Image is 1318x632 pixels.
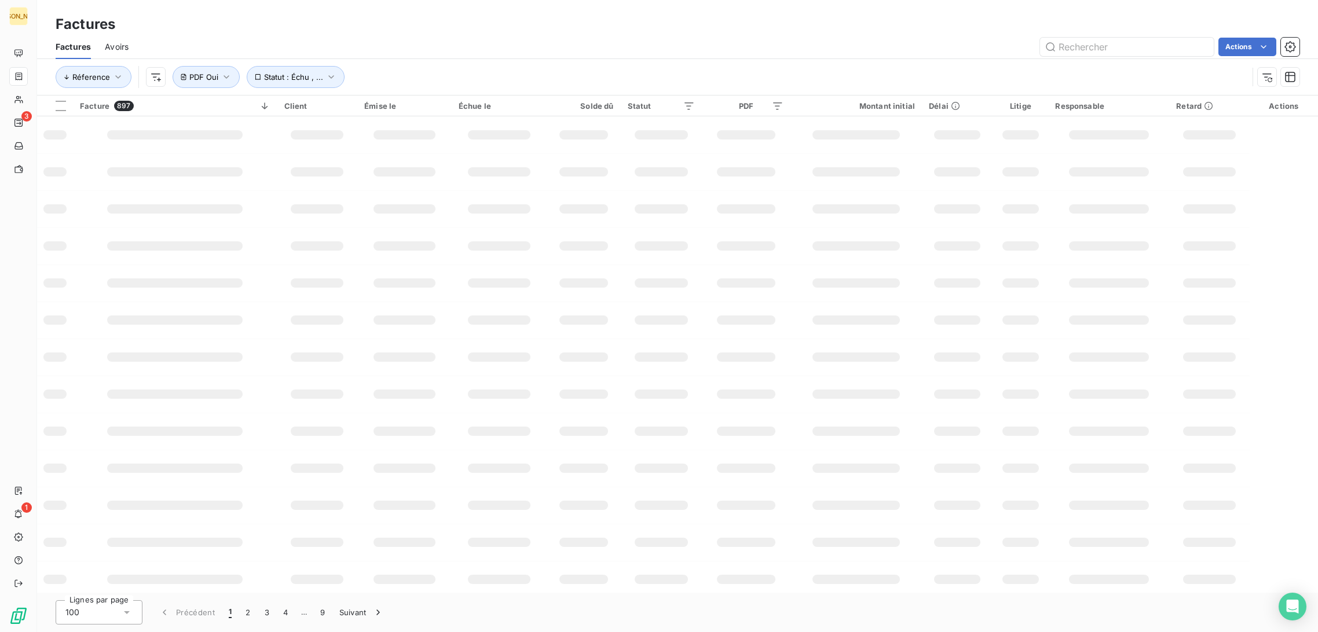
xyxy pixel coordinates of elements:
div: Délai [929,101,986,111]
button: 9 [313,600,332,624]
h3: Factures [56,14,115,35]
div: Solde dû [554,101,614,111]
button: 2 [239,600,257,624]
div: Litige [1000,101,1042,111]
div: Retard [1176,101,1242,111]
button: 1 [222,600,239,624]
input: Rechercher [1040,38,1214,56]
button: Statut : Échu , ... [247,66,345,88]
button: Actions [1218,38,1276,56]
span: 1 [229,607,232,618]
span: 3 [21,111,32,122]
span: … [295,603,313,622]
div: Émise le [364,101,445,111]
button: 4 [276,600,295,624]
div: Échue le [459,101,540,111]
span: 897 [114,101,133,111]
span: Réference [72,72,110,82]
div: Open Intercom Messenger [1279,593,1306,620]
div: Statut [628,101,695,111]
button: Réference [56,66,131,88]
span: PDF Oui [189,72,218,82]
img: Logo LeanPay [9,607,28,625]
button: Précédent [152,600,222,624]
span: Avoirs [105,41,129,53]
button: PDF Oui [173,66,240,88]
button: Suivant [332,600,391,624]
span: Facture [80,101,109,111]
div: Montant initial [797,101,915,111]
div: PDF [709,101,784,111]
div: Client [284,101,350,111]
div: [PERSON_NAME] [9,7,28,25]
div: Responsable [1055,101,1162,111]
span: 100 [65,607,79,618]
span: Statut : Échu , ... [264,72,323,82]
button: 3 [258,600,276,624]
span: Factures [56,41,91,53]
span: 1 [21,502,32,513]
div: Actions [1257,101,1311,111]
